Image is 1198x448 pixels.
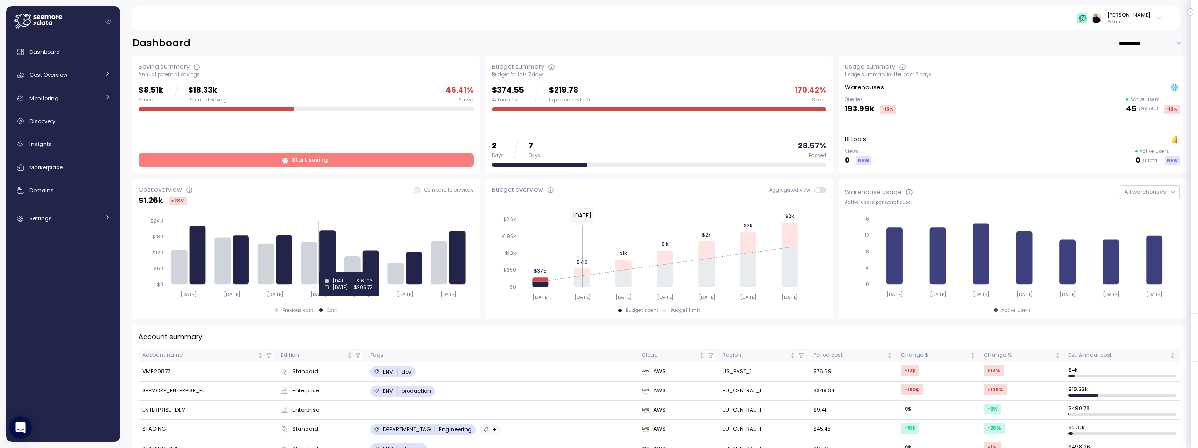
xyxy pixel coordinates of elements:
tspan: [DATE] [574,294,590,300]
td: EU_CENTRAL_1 [719,401,809,420]
tspan: [DATE] [615,294,632,300]
a: Monitoring [10,89,117,108]
p: $18.33k [188,84,227,97]
p: 0 [1135,154,1140,167]
div: -26 % [984,423,1005,434]
tspan: $2k [702,232,711,238]
th: Period costNot sorted [809,349,897,362]
td: US_EAST_1 [719,362,809,382]
p: 46.41 % [446,84,474,97]
tspan: $0 [156,282,163,288]
a: Domains [10,181,117,200]
p: Engineering [439,426,472,433]
th: Est. Annual costNot sorted [1065,349,1180,362]
tspan: $120 [152,250,163,256]
p: $374.55 [492,84,524,97]
div: NEW [1165,156,1180,165]
div: Active users [1001,307,1031,314]
div: Period cost [813,351,885,360]
span: Monitoring [29,94,58,102]
tspan: [DATE] [224,291,240,297]
div: Budget summary [492,62,544,72]
tspan: [DATE] [740,294,756,300]
div: Budget overview [492,185,543,195]
div: 0 $ [901,404,915,414]
td: EU_CENTRAL_1 [719,382,809,401]
p: Active users [1140,148,1169,155]
span: Dashboard [29,48,60,56]
tspan: [DATE] [311,291,327,297]
div: Open Intercom Messenger [9,416,32,439]
div: Active users per warehouse [845,199,1180,206]
div: AWS [642,387,715,395]
button: All warehouses [1120,185,1180,199]
th: Change %Not sorted [980,349,1065,362]
div: Actual cost [492,97,524,103]
p: ENV [383,387,393,395]
tspan: $2k [743,223,752,229]
div: +180 $ [901,384,923,395]
span: Start saving [292,154,328,166]
tspan: $2k [785,213,794,219]
p: / 5 total [1142,158,1159,164]
div: Annual potential savings [139,72,474,78]
div: Not sorted [886,352,893,359]
span: Expected cost [549,97,582,103]
tspan: 8 [866,249,869,255]
tspan: [DATE] [441,291,457,297]
tspan: $1.95k [501,233,516,239]
p: / 99 total [1139,106,1158,112]
th: EditionNot sorted [277,349,366,362]
div: Warehouse usage [845,188,902,197]
div: Usage summary for the past 7 days [845,72,1180,78]
p: Account summary [139,332,202,342]
div: Not sorted [789,352,796,359]
tspan: 4 [866,265,869,271]
p: 28.57 % [798,140,826,152]
span: All warehouses [1125,188,1166,195]
div: NEW [856,156,871,165]
div: Account name [142,351,256,360]
div: Change $ [901,351,968,360]
div: -13 % [1164,105,1180,114]
td: $45.45 [809,420,897,439]
div: Not sorted [970,352,976,359]
tspan: [DATE] [397,291,414,297]
div: Budget spent [626,307,658,314]
tspan: [DATE] [657,294,673,300]
th: Account nameNot sorted [139,349,278,362]
td: $ 4k [1065,362,1180,382]
p: 0 [845,154,850,167]
div: Usage summary [845,62,895,72]
div: Cost [327,307,337,314]
tspan: [DATE] [1104,291,1120,297]
a: Cost Overview [10,65,117,84]
div: Not sorted [1169,352,1176,359]
div: Saved [459,97,474,103]
div: Saving summary [139,62,190,72]
td: VMB20877 [139,362,278,382]
img: ALV-UjXBx8EWDOEvF3cbz1Gn0krKsbu3sR44bJEXVg599_weYKi0Qd-MG-LT9QVsMnS23p6bIo_ia0yRv1LOLFblbTHoV8T0I... [1091,13,1101,23]
tspan: [DATE] [267,291,284,297]
tspan: $240 [150,218,163,224]
div: +19 % [984,365,1004,376]
p: DEPARTMENT_TAG [383,426,431,433]
p: Views [845,148,871,155]
tspan: [DATE] [782,294,798,300]
tspan: [DATE] [887,291,903,297]
span: Cost Overview [29,71,67,79]
span: Insights [29,140,52,148]
span: Settings [29,215,52,222]
a: Start saving [139,153,474,167]
a: Settings [10,209,117,228]
tspan: $1k [661,241,669,247]
tspan: $1.3k [505,250,516,256]
tspan: [DATE] [354,291,370,297]
div: Cloud [642,351,697,360]
div: +106 % [984,384,1007,395]
h2: Dashboard [132,36,190,50]
a: Discovery [10,112,117,130]
p: 2 [492,140,504,152]
tspan: 12 [865,232,869,238]
tspan: [DATE] [532,294,548,300]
